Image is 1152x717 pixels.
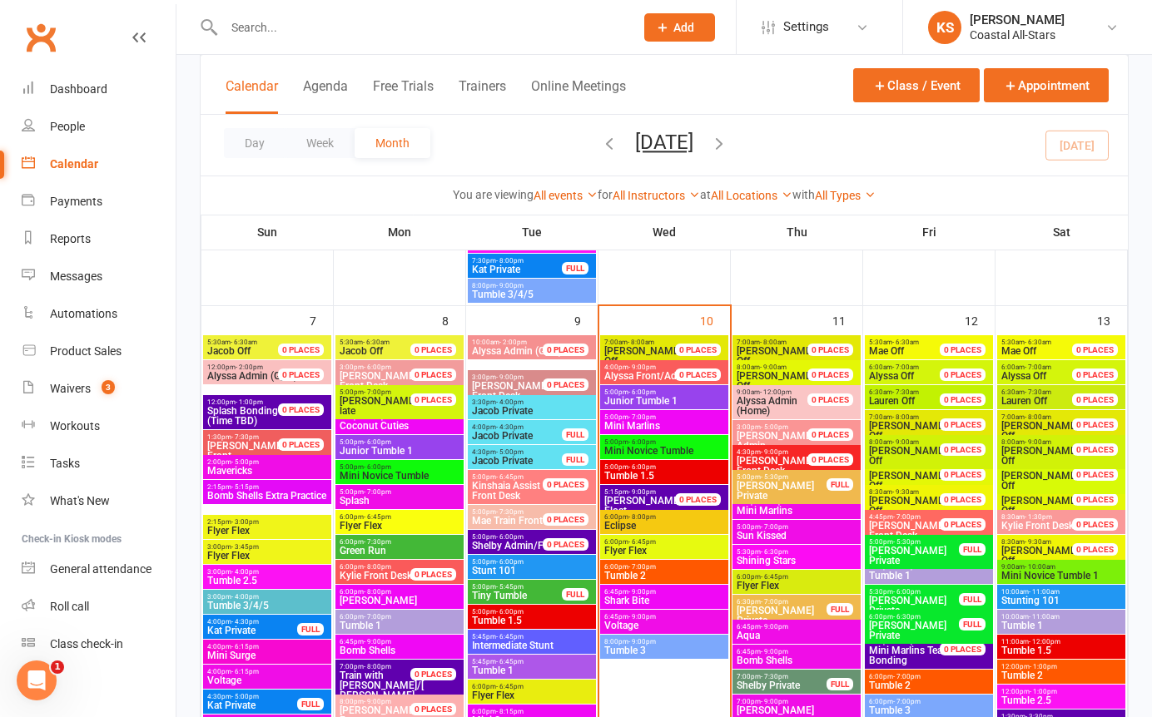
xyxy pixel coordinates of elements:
div: FULL [562,453,588,466]
span: [PERSON_NAME] Off [869,470,946,492]
span: Flyer Flex [206,526,328,536]
span: [PERSON_NAME] Off [869,420,946,442]
div: 0 PLACES [278,403,324,416]
span: Junior Tumble 1 [339,446,460,456]
span: - 9:30am [892,488,919,496]
span: Alyssa Off [869,370,914,382]
span: - 3:00pm [231,518,259,526]
div: 0 PLACES [675,368,721,381]
span: - 6:45pm [496,473,524,481]
span: 5:00pm [868,538,960,546]
span: Shining Stars [736,556,857,566]
a: All Types [815,189,876,202]
span: 6:30am [1001,388,1092,396]
span: - 7:00pm [364,488,391,496]
div: 12 [965,306,995,334]
span: [PERSON_NAME] Off [869,495,946,517]
span: [PERSON_NAME] Front Desk [869,520,946,541]
a: Messages [22,258,176,295]
div: Class check-in [50,637,123,650]
span: Alyssa Admin [737,395,797,407]
div: Workouts [50,419,100,433]
button: Free Trials [373,78,434,114]
span: - 8:00am [1025,413,1051,421]
div: 0 PLACES [1072,418,1118,431]
span: - 5:00pm [761,423,788,431]
span: - 6:00pm [496,533,524,541]
span: - 7:30am [1025,388,1051,396]
span: [PERSON_NAME] Off [737,345,814,367]
div: 0 PLACES [543,478,588,491]
div: People [50,120,85,133]
span: [PERSON_NAME] Float [604,495,682,517]
button: Trainers [459,78,506,114]
span: - 6:30am [892,339,919,346]
span: - 8:00am [892,413,919,421]
span: 5:00pm [339,438,460,446]
div: 0 PLACES [675,344,721,356]
a: Class kiosk mode [22,626,176,663]
a: Tasks [22,445,176,482]
span: Sun Kissed [736,531,857,541]
span: - 4:00pm [496,398,524,406]
span: - 6:00pm [364,363,391,371]
span: - 9:00am [892,438,919,446]
span: Shelby Admin/Float [472,540,560,551]
strong: You are viewing [453,188,534,201]
span: 5:30am [868,339,960,346]
span: Add [673,21,694,34]
div: 0 PLACES [807,453,853,466]
span: - 6:45pm [628,538,656,546]
span: - 7:00pm [364,388,391,396]
div: 0 PLACES [807,393,853,406]
span: - 9:00pm [628,488,656,496]
div: 0 PLACES [543,513,588,526]
span: - 2:00pm [499,339,527,346]
div: 0 PLACES [278,344,324,356]
span: 10:00am [471,339,563,346]
span: 3:00pm [471,373,563,381]
span: (Time TBD) [206,406,298,426]
span: - 9:00am [760,363,787,371]
span: 1 [51,660,64,674]
div: Waivers [50,382,91,395]
span: 5:00pm [471,558,593,566]
a: Workouts [22,408,176,445]
div: Messages [50,269,102,283]
div: General attendance [50,562,151,576]
div: 0 PLACES [1072,443,1118,456]
span: Alyssa Admin (Gym) [207,370,297,382]
span: 12:00pm [206,363,298,371]
span: 6:00pm [339,513,460,521]
button: Calendar [226,78,278,114]
div: 0 PLACES [940,468,986,481]
div: 0 PLACES [940,518,986,531]
span: Jacob Private [471,406,593,416]
span: 12:00pm [206,398,298,406]
div: 0 PLACES [807,368,853,381]
span: - 7:00pm [628,413,656,421]
button: Agenda [303,78,348,114]
span: - 7:00am [1025,363,1051,371]
div: 13 [1097,306,1127,334]
span: (Home) [736,396,827,416]
span: 7:00am [868,413,960,421]
div: 0 PLACES [1072,368,1118,381]
span: 4:45pm [868,513,960,521]
span: - 6:00pm [628,388,656,396]
span: [PERSON_NAME] Admin [737,430,814,452]
span: [PERSON_NAME] Front Desk [472,380,549,402]
span: - 8:00pm [628,513,656,521]
div: Roll call [50,600,89,613]
span: 3:00pm [736,423,827,431]
th: Tue [466,215,598,250]
div: 0 PLACES [278,368,324,381]
span: Jacob Off [340,345,383,357]
span: 6:30am [868,388,960,396]
span: Coconut Cuties [339,421,460,431]
span: Flyer Flex [339,521,460,531]
div: Reports [50,232,91,245]
span: - 6:00pm [628,463,656,471]
div: FULL [827,478,853,491]
th: Sun [201,215,334,250]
